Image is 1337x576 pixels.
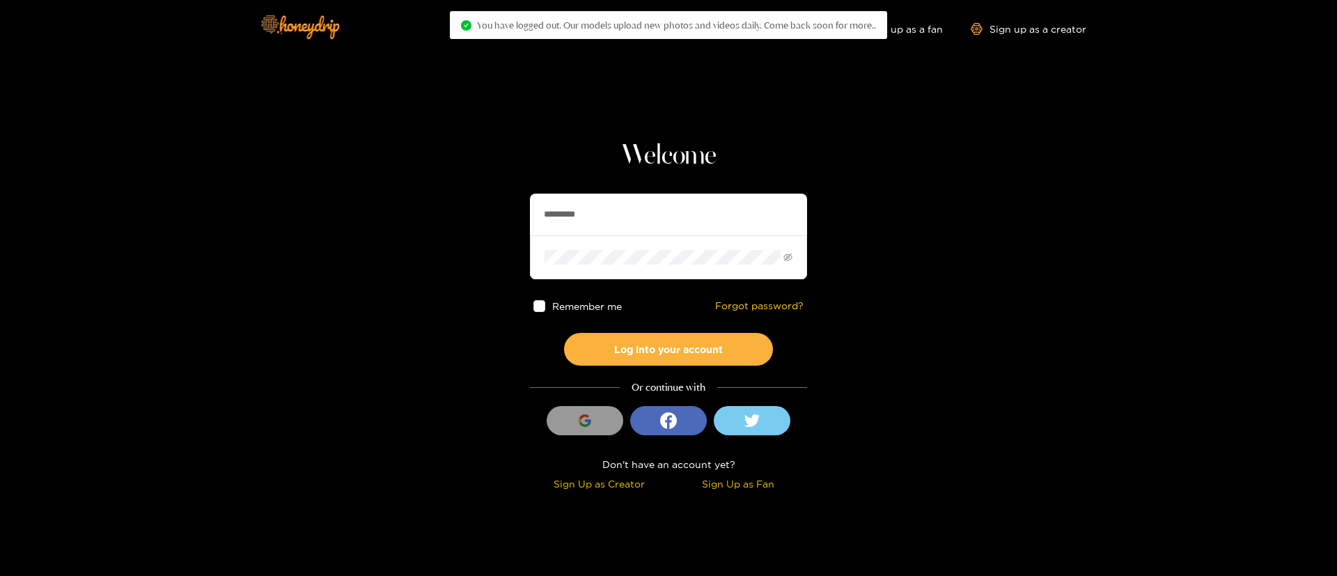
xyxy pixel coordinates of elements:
button: Log into your account [564,333,773,366]
span: eye-invisible [783,253,792,262]
div: Or continue with [530,380,807,396]
span: Remember me [552,301,622,311]
h1: Welcome [530,139,807,173]
a: Sign up as a creator [971,23,1086,35]
span: You have logged out. Our models upload new photos and videos daily. Come back soon for more.. [477,20,876,31]
a: Forgot password? [715,300,804,312]
div: Sign Up as Fan [672,476,804,492]
div: Don't have an account yet? [530,456,807,472]
div: Sign Up as Creator [533,476,665,492]
span: check-circle [461,20,471,31]
a: Sign up as a fan [847,23,943,35]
